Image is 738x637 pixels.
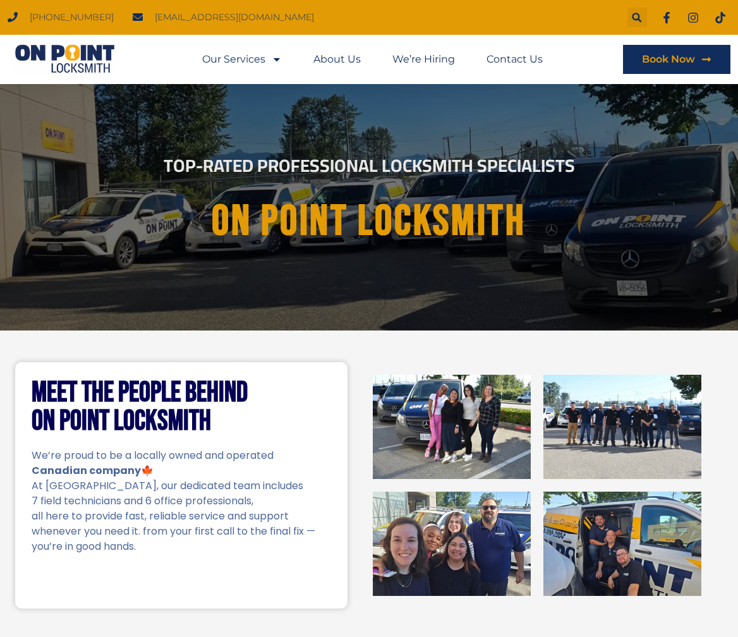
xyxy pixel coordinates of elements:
[373,375,531,479] img: On Point Locksmith Port Coquitlam, BC 1
[32,494,331,509] p: 7 field technicians and 6 office professionals,
[373,492,531,596] img: On Point Locksmith Port Coquitlam, BC 3
[32,539,331,554] p: you’re in good hands.
[313,45,361,74] a: About Us
[32,463,331,494] p: 🍁 At [GEOGRAPHIC_DATA], our dedicated team includes
[623,45,730,74] a: Book Now
[32,509,331,524] p: all here to provide fast, reliable service and support
[642,54,695,64] span: Book Now
[28,198,710,245] h1: On point Locksmith
[32,379,331,435] h2: Meet the People Behind On Point Locksmith
[487,45,543,74] a: Contact Us
[543,492,701,596] img: On Point Locksmith Port Coquitlam, BC 4
[627,8,647,27] div: Search
[18,157,720,174] h2: Top-Rated Professional Locksmith Specialists
[202,45,543,74] nav: Menu
[543,375,701,479] img: On Point Locksmith Port Coquitlam, BC 2
[202,45,282,74] a: Our Services
[32,524,331,539] p: whenever you need it. from your first call to the final fix —
[27,9,114,26] span: [PHONE_NUMBER]
[32,463,141,478] strong: Canadian company
[152,9,314,26] span: [EMAIL_ADDRESS][DOMAIN_NAME]
[32,448,331,463] p: We’re proud to be a locally owned and operated
[392,45,455,74] a: We’re Hiring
